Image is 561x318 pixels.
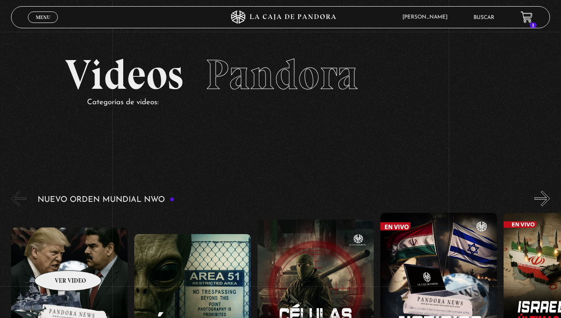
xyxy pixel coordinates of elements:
h3: Nuevo Orden Mundial NWO [38,196,174,204]
span: Cerrar [33,22,53,28]
a: 1 [521,11,533,23]
button: Next [534,191,550,206]
span: 1 [530,23,537,28]
span: [PERSON_NAME] [398,15,456,20]
span: Pandora [205,49,358,100]
a: Buscar [474,15,494,20]
h2: Videos [65,54,496,96]
button: Previous [11,191,27,206]
span: Menu [36,15,50,20]
p: Categorías de videos: [87,96,496,110]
